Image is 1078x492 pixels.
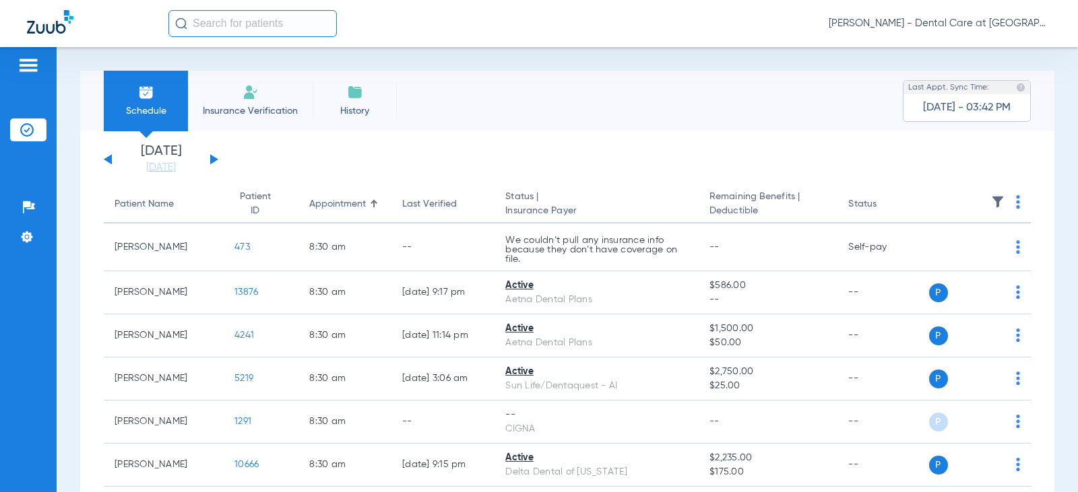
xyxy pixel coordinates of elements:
[929,326,948,345] span: P
[298,444,391,487] td: 8:30 AM
[104,271,224,314] td: [PERSON_NAME]
[505,365,688,379] div: Active
[347,84,363,100] img: History
[495,186,699,223] th: Status |
[402,197,457,211] div: Last Verified
[699,186,837,223] th: Remaining Benefits |
[234,460,259,469] span: 10666
[1016,83,1025,92] img: last sync help info
[709,322,827,336] span: $1,500.00
[1016,415,1020,428] img: group-dot-blue.svg
[104,400,224,444] td: [PERSON_NAME]
[709,293,827,307] span: --
[505,465,688,479] div: Delta Dental of [US_STATE]
[709,336,827,350] span: $50.00
[837,271,928,314] td: --
[391,444,495,487] td: [DATE] 9:15 PM
[505,204,688,218] span: Insurance Payer
[837,186,928,223] th: Status
[104,357,224,400] td: [PERSON_NAME]
[234,374,253,383] span: 5219
[18,57,39,73] img: hamburger-icon
[1016,458,1020,471] img: group-dot-blue.svg
[505,279,688,293] div: Active
[908,81,989,94] span: Last Appt. Sync Time:
[391,271,495,314] td: [DATE] 9:17 PM
[709,279,827,293] span: $586.00
[391,314,495,357] td: [DATE] 11:14 PM
[115,197,213,211] div: Patient Name
[104,223,224,271] td: [PERSON_NAME]
[234,287,258,297] span: 13876
[309,197,381,211] div: Appointment
[27,10,73,34] img: Zuub Logo
[929,283,948,302] span: P
[709,465,827,479] span: $175.00
[298,271,391,314] td: 8:30 AM
[298,223,391,271] td: 8:30 AM
[168,10,337,37] input: Search for patients
[1016,372,1020,385] img: group-dot-blue.svg
[243,84,259,100] img: Manual Insurance Verification
[234,190,288,218] div: Patient ID
[175,17,187,30] img: Search Icon
[505,322,688,336] div: Active
[505,422,688,436] div: CIGNA
[837,223,928,271] td: Self-pay
[234,242,250,252] span: 473
[234,190,276,218] div: Patient ID
[138,84,154,100] img: Schedule
[837,314,928,357] td: --
[114,104,178,118] span: Schedule
[121,161,201,174] a: [DATE]
[298,400,391,444] td: 8:30 AM
[391,223,495,271] td: --
[115,197,174,211] div: Patient Name
[391,357,495,400] td: [DATE] 3:06 AM
[505,236,688,264] p: We couldn’t pull any insurance info because they don’t have coverage on file.
[709,365,827,379] span: $2,750.00
[1016,240,1020,254] img: group-dot-blue.svg
[505,451,688,465] div: Active
[505,379,688,393] div: Sun Life/Dentaquest - AI
[323,104,387,118] span: History
[929,413,948,431] span: P
[991,195,1005,209] img: filter.svg
[505,293,688,307] div: Aetna Dental Plans
[505,336,688,350] div: Aetna Dental Plans
[709,451,827,465] span: $2,235.00
[309,197,366,211] div: Appointment
[104,314,224,357] td: [PERSON_NAME]
[929,370,948,388] span: P
[829,17,1051,30] span: [PERSON_NAME] - Dental Care at [GEOGRAPHIC_DATA]
[402,197,484,211] div: Last Verified
[234,417,251,426] span: 1291
[837,400,928,444] td: --
[709,417,720,426] span: --
[234,330,254,340] span: 4241
[923,101,1011,114] span: [DATE] - 03:42 PM
[505,408,688,422] div: --
[391,400,495,444] td: --
[709,242,720,252] span: --
[1016,285,1020,299] img: group-dot-blue.svg
[198,104,303,118] span: Insurance Verification
[837,444,928,487] td: --
[298,314,391,357] td: 8:30 AM
[104,444,224,487] td: [PERSON_NAME]
[121,145,201,174] li: [DATE]
[837,357,928,400] td: --
[709,379,827,393] span: $25.00
[709,204,827,218] span: Deductible
[1016,195,1020,209] img: group-dot-blue.svg
[929,456,948,475] span: P
[298,357,391,400] td: 8:30 AM
[1016,328,1020,342] img: group-dot-blue.svg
